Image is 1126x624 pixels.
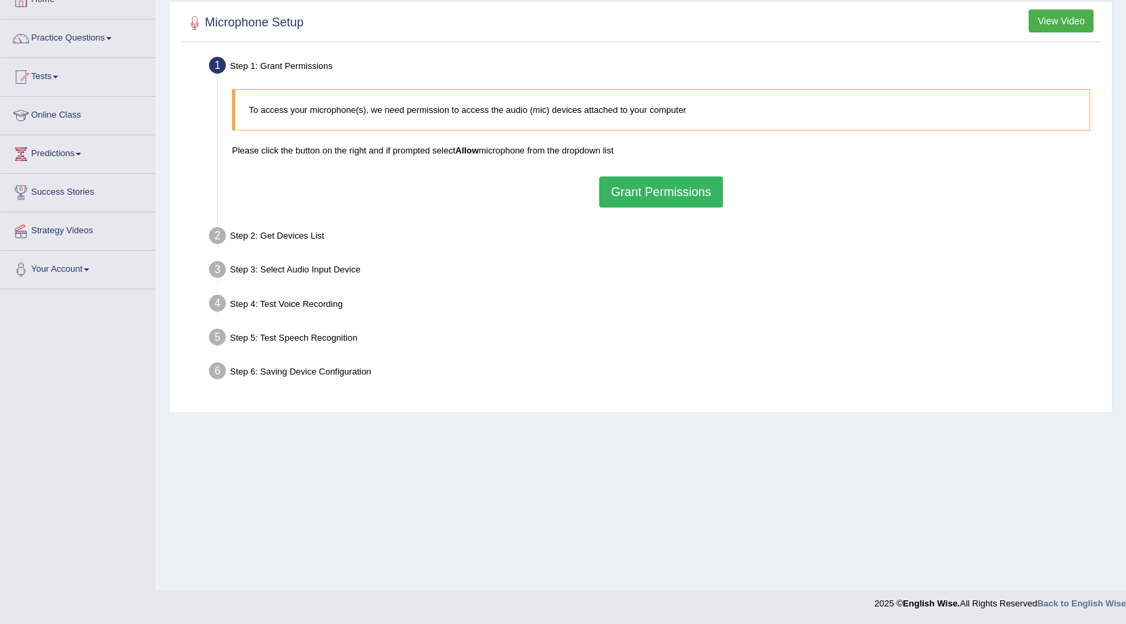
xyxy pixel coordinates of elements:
a: Success Stories [1,174,155,208]
a: Online Class [1,97,155,130]
div: Step 4: Test Voice Recording [203,291,1106,320]
h2: Microphone Setup [185,13,304,33]
p: Please click the button on the right and if prompted select microphone from the dropdown list [232,144,1090,157]
div: Step 2: Get Devices List [203,223,1106,253]
a: Back to English Wise [1037,598,1126,608]
p: To access your microphone(s), we need permission to access the audio (mic) devices attached to yo... [249,103,1076,116]
button: View Video [1029,9,1094,32]
div: 2025 © All Rights Reserved [874,590,1126,610]
b: Allow [455,145,479,155]
a: Your Account [1,251,155,285]
a: Practice Questions [1,20,155,53]
button: Grant Permissions [599,176,722,208]
a: Strategy Videos [1,212,155,246]
div: Step 6: Saving Device Configuration [203,358,1106,388]
div: Step 5: Test Speech Recognition [203,325,1106,354]
a: Tests [1,58,155,92]
div: Step 1: Grant Permissions [203,53,1106,82]
div: Step 3: Select Audio Input Device [203,257,1106,287]
a: Predictions [1,135,155,169]
strong: English Wise. [903,598,960,608]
